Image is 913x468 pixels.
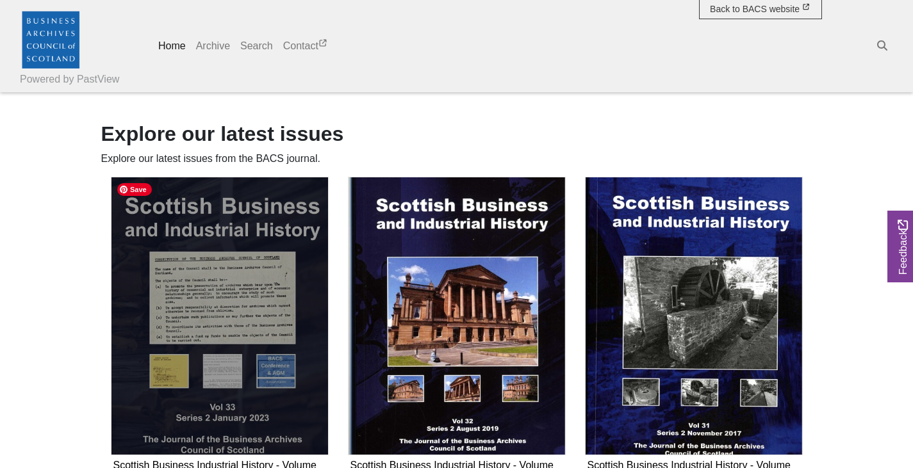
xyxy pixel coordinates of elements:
[20,8,81,70] img: Business Archives Council of Scotland
[710,4,800,14] span: Back to BACS website
[887,211,913,282] a: Would you like to provide feedback?
[235,33,278,59] a: Search
[117,183,152,196] span: Save
[278,33,334,59] a: Contact
[111,177,329,455] img: Scottish Business Industrial History - Volume 33 - 2023
[585,177,803,455] img: Scottish Business Industrial History - Volume 31 - 2017
[896,220,911,275] span: Feedback
[101,122,812,146] h2: Explore our latest issues
[101,151,812,166] p: Explore our latest issues from the BACS journal.
[20,72,119,87] a: Powered by PastView
[348,177,566,455] img: Scottish Business Industrial History - Volume 32 - 2019
[153,33,191,59] a: Home
[20,5,81,73] a: Business Archives Council of Scotland logo
[191,33,235,59] a: Archive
